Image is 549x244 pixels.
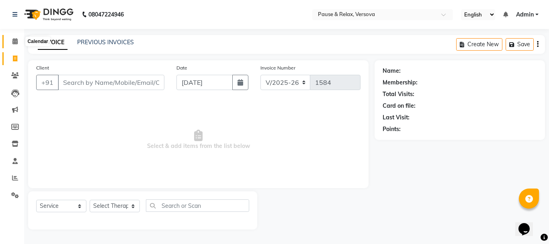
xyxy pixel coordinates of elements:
button: Create New [456,38,502,51]
img: logo [20,3,76,26]
div: Last Visit: [383,113,410,122]
div: Name: [383,67,401,75]
div: Total Visits: [383,90,414,98]
label: Date [176,64,187,72]
div: Points: [383,125,401,133]
div: Membership: [383,78,418,87]
b: 08047224946 [88,3,124,26]
input: Search by Name/Mobile/Email/Code [58,75,164,90]
label: Invoice Number [260,64,295,72]
a: PREVIOUS INVOICES [77,39,134,46]
div: Card on file: [383,102,416,110]
button: Save [506,38,534,51]
span: Select & add items from the list below [36,100,361,180]
iframe: chat widget [515,212,541,236]
input: Search or Scan [146,199,249,212]
label: Client [36,64,49,72]
button: +91 [36,75,59,90]
div: Calendar [25,37,50,46]
span: Admin [516,10,534,19]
